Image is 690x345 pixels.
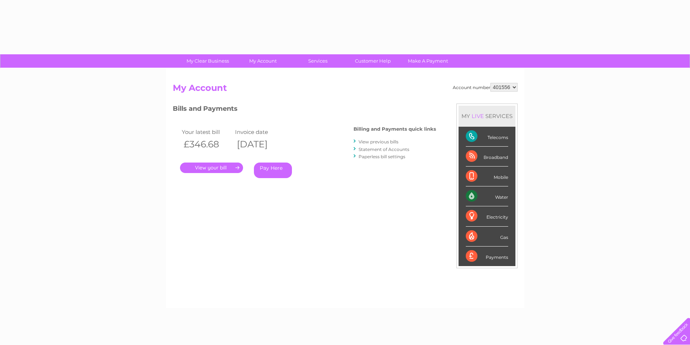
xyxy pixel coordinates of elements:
h4: Billing and Payments quick links [354,126,436,132]
a: My Account [233,54,293,68]
th: £346.68 [180,137,234,152]
th: [DATE] [233,137,287,152]
h2: My Account [173,83,518,97]
a: Services [288,54,348,68]
a: Make A Payment [398,54,458,68]
div: Telecoms [466,127,508,147]
div: Gas [466,227,508,247]
a: Statement of Accounts [359,147,409,152]
div: Broadband [466,147,508,167]
a: My Clear Business [178,54,238,68]
a: Paperless bill settings [359,154,405,159]
div: MY SERVICES [459,106,515,126]
div: Mobile [466,167,508,186]
a: . [180,163,243,173]
td: Invoice date [233,127,287,137]
td: Your latest bill [180,127,234,137]
div: Payments [466,247,508,266]
div: Account number [453,83,518,92]
a: Customer Help [343,54,403,68]
div: Water [466,186,508,206]
div: Electricity [466,206,508,226]
div: LIVE [470,113,485,119]
h3: Bills and Payments [173,104,436,116]
a: Pay Here [254,163,292,178]
a: View previous bills [359,139,398,144]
